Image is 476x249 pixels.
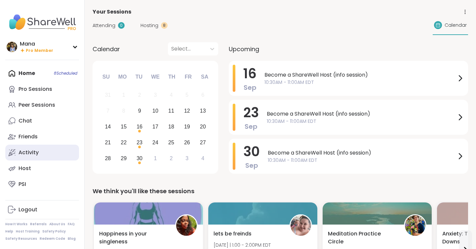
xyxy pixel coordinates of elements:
div: 8 [161,22,168,29]
div: 3 [154,90,157,99]
div: Choose Thursday, October 2nd, 2025 [164,151,178,165]
div: 11 [168,106,174,115]
div: Choose Tuesday, September 30th, 2025 [133,151,147,165]
div: 1 [154,154,157,163]
div: Not available Monday, September 8th, 2025 [117,104,131,118]
img: yewatt45 [176,215,197,236]
div: 2 [170,154,173,163]
div: Mo [115,70,130,84]
div: Choose Saturday, September 20th, 2025 [196,120,210,134]
span: Become a ShareWell Host (info session) [268,149,456,157]
div: Choose Monday, September 29th, 2025 [117,151,131,165]
div: Choose Tuesday, September 16th, 2025 [133,120,147,134]
div: Choose Friday, October 3rd, 2025 [180,151,194,165]
div: 14 [105,122,111,131]
div: Choose Wednesday, September 24th, 2025 [148,135,163,150]
div: 18 [168,122,174,131]
div: Choose Tuesday, September 23rd, 2025 [133,135,147,150]
div: 10 [152,106,158,115]
div: Choose Friday, September 12th, 2025 [180,104,194,118]
div: Choose Wednesday, September 17th, 2025 [148,120,163,134]
div: Not available Thursday, September 4th, 2025 [164,88,178,102]
div: Choose Sunday, September 21st, 2025 [101,135,115,150]
div: 3 [185,154,188,163]
span: Upcoming [229,45,259,53]
div: Not available Monday, September 1st, 2025 [117,88,131,102]
a: Help [5,229,13,234]
span: Calendar [445,22,467,29]
div: Not available Saturday, September 6th, 2025 [196,88,210,102]
div: Activity [19,149,39,156]
div: Choose Thursday, September 11th, 2025 [164,104,178,118]
div: month 2025-09 [100,87,211,166]
div: Peer Sessions [19,101,55,109]
div: Not available Tuesday, September 2nd, 2025 [133,88,147,102]
div: 12 [184,106,190,115]
div: Fr [181,70,195,84]
div: Tu [132,70,146,84]
span: 10:30AM - 11:00AM EDT [264,79,456,86]
div: 5 [185,90,188,99]
div: Choose Saturday, September 13th, 2025 [196,104,210,118]
span: Meditation Practice Circle [328,230,397,246]
div: We think you'll like these sessions [93,187,468,196]
div: Choose Thursday, September 18th, 2025 [164,120,178,134]
span: Sep [245,161,258,170]
div: Choose Friday, September 19th, 2025 [180,120,194,134]
a: Friends [5,129,79,145]
span: 16 [243,64,257,83]
div: 4 [201,154,204,163]
div: 9 [138,106,141,115]
div: Choose Wednesday, September 10th, 2025 [148,104,163,118]
a: FAQ [68,222,75,227]
div: 17 [152,122,158,131]
div: 2 [138,90,141,99]
span: 30 [243,142,260,161]
div: Choose Saturday, October 4th, 2025 [196,151,210,165]
span: Happiness in your singleness [99,230,168,246]
div: 27 [200,138,206,147]
span: Calendar [93,45,120,53]
div: 22 [121,138,127,147]
a: About Us [49,222,65,227]
a: Pro Sessions [5,81,79,97]
div: We [148,70,163,84]
a: PSI [5,176,79,192]
span: Attending [93,22,115,29]
div: 31 [105,90,111,99]
span: Your Sessions [93,8,131,16]
a: Peer Sessions [5,97,79,113]
a: Activity [5,145,79,160]
div: Logout [19,206,37,213]
img: Shay2Olivia [291,215,311,236]
a: Redeem Code [40,236,65,241]
div: 20 [200,122,206,131]
img: Nicholas [405,215,425,236]
div: Pro Sessions [19,86,52,93]
a: Safety Policy [42,229,66,234]
a: Safety Resources [5,236,37,241]
div: Friends [19,133,38,140]
div: 30 [137,154,142,163]
div: Not available Wednesday, September 3rd, 2025 [148,88,163,102]
div: Choose Saturday, September 27th, 2025 [196,135,210,150]
div: 24 [152,138,158,147]
span: Sep [245,122,258,131]
div: PSI [19,181,26,188]
span: 23 [243,103,259,122]
span: 10:30AM - 11:00AM EDT [268,157,456,164]
div: Host [19,165,31,172]
div: Not available Sunday, September 7th, 2025 [101,104,115,118]
span: [DATE] | 1:00 - 2:00PM EDT [214,242,271,248]
div: 16 [137,122,142,131]
div: 21 [105,138,111,147]
img: Mana [7,42,17,52]
div: Choose Friday, September 26th, 2025 [180,135,194,150]
div: Choose Thursday, September 25th, 2025 [164,135,178,150]
a: How It Works [5,222,27,227]
div: Th [165,70,179,84]
div: Choose Wednesday, October 1st, 2025 [148,151,163,165]
div: Choose Monday, September 22nd, 2025 [117,135,131,150]
div: 19 [184,122,190,131]
div: Choose Tuesday, September 9th, 2025 [133,104,147,118]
